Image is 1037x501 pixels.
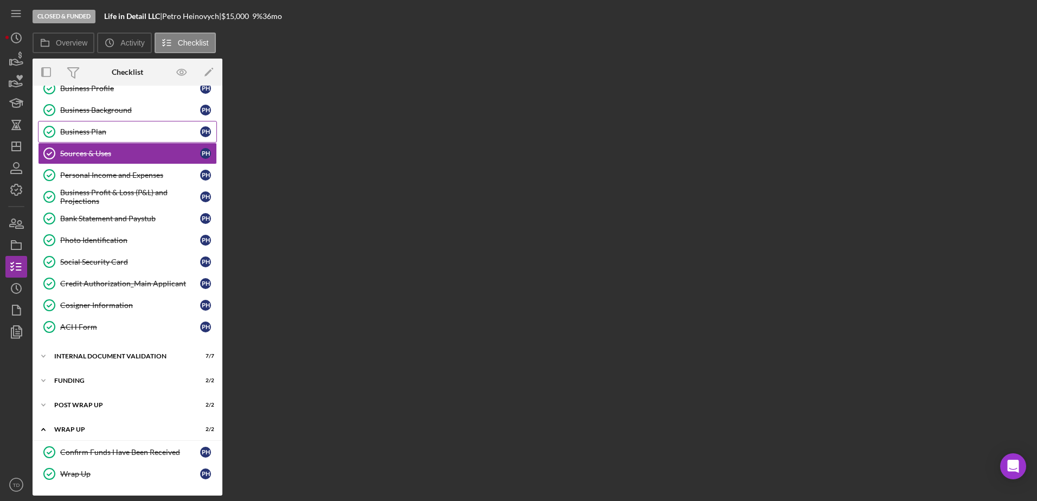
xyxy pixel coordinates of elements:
[200,213,211,224] div: P H
[5,474,27,496] button: TD
[60,214,200,223] div: Bank Statement and Paystub
[200,278,211,289] div: P H
[60,279,200,288] div: Credit Authorization_Main Applicant
[60,149,200,158] div: Sources & Uses
[38,229,217,251] a: Photo IdentificationPH
[54,353,187,359] div: Internal Document Validation
[38,441,217,463] a: Confirm Funds Have Been ReceivedPH
[200,235,211,246] div: P H
[178,38,209,47] label: Checklist
[60,127,200,136] div: Business Plan
[112,68,143,76] div: Checklist
[38,121,217,143] a: Business PlanPH
[38,208,217,229] a: Bank Statement and PaystubPH
[200,126,211,137] div: P H
[38,143,217,164] a: Sources & UsesPH
[60,301,200,310] div: Cosigner Information
[60,188,200,205] div: Business Profit & Loss (P&L) and Projections
[195,402,214,408] div: 2 / 2
[200,300,211,311] div: P H
[104,12,162,21] div: |
[33,10,95,23] div: Closed & Funded
[38,273,217,294] a: Credit Authorization_Main ApplicantPH
[97,33,151,53] button: Activity
[1000,453,1026,479] div: Open Intercom Messenger
[263,12,282,21] div: 36 mo
[200,83,211,94] div: P H
[38,316,217,338] a: ACH FormPH
[162,12,221,21] div: Petro Heinovych |
[60,258,200,266] div: Social Security Card
[195,426,214,433] div: 2 / 2
[38,251,217,273] a: Social Security CardPH
[200,256,211,267] div: P H
[120,38,144,47] label: Activity
[200,191,211,202] div: P H
[60,323,200,331] div: ACH Form
[60,470,200,478] div: Wrap Up
[38,186,217,208] a: Business Profit & Loss (P&L) and ProjectionsPH
[56,38,87,47] label: Overview
[221,12,252,21] div: $15,000
[60,84,200,93] div: Business Profile
[13,482,20,488] text: TD
[155,33,216,53] button: Checklist
[38,164,217,186] a: Personal Income and ExpensesPH
[200,148,211,159] div: P H
[60,106,200,114] div: Business Background
[200,170,211,181] div: P H
[195,377,214,384] div: 2 / 2
[200,105,211,115] div: P H
[54,402,187,408] div: Post Wrap Up
[195,353,214,359] div: 7 / 7
[38,294,217,316] a: Cosigner InformationPH
[104,11,160,21] b: Life in Detail LLC
[60,236,200,245] div: Photo Identification
[54,377,187,384] div: Funding
[200,468,211,479] div: P H
[38,99,217,121] a: Business BackgroundPH
[60,448,200,457] div: Confirm Funds Have Been Received
[54,426,187,433] div: Wrap Up
[60,171,200,179] div: Personal Income and Expenses
[200,322,211,332] div: P H
[38,463,217,485] a: Wrap UpPH
[252,12,263,21] div: 9 %
[33,33,94,53] button: Overview
[200,447,211,458] div: P H
[38,78,217,99] a: Business ProfilePH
